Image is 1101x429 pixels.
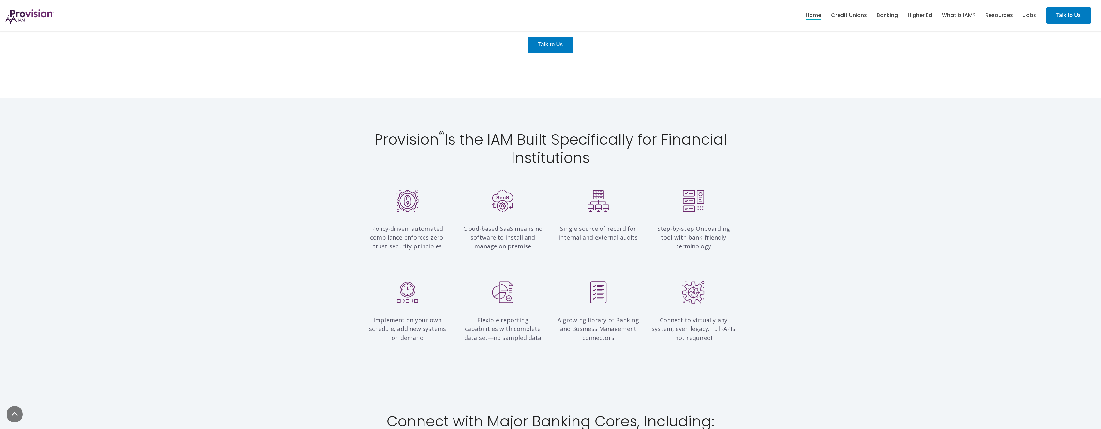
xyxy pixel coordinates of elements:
img: ProvisionIAM-Logo-Purple [5,9,54,24]
img: security [396,190,419,212]
a: Credit Unions [831,10,867,21]
img: Connectors [682,281,705,304]
strong: Talk to Us [1056,12,1081,18]
nav: menu [801,5,1041,26]
span: Single source of record for internal and external audits [558,225,638,241]
img: Reporting_Capabilities [492,281,514,304]
h2: Provision Is the IAM Built Specifically for Financial Institutions [365,131,736,167]
span: Step-by-step Onboarding tool with bank-friendly terminology [657,225,730,250]
span: Connect to virtually any system, even legacy. Full-APIs not required! [652,316,735,342]
a: Resources [985,10,1013,21]
a: What is IAM? [942,10,975,21]
span: Policy-driven, automated compliance enforces zero-trust security principles [370,225,445,250]
a: Banking [877,10,898,21]
strong: Talk to Us [538,42,563,47]
img: Report [587,281,609,304]
span: Implement on your own schedule, add new systems on demand [369,316,446,342]
img: Single_Source [587,190,609,212]
sup: ® [439,128,444,143]
a: Talk to Us [528,37,573,53]
a: Home [806,10,821,21]
span: Cloud-based SaaS means no software to install and manage on premise [463,225,543,250]
span: Flexible reporting capabilities with complete data set—no sampled data [464,316,541,342]
img: Onboarding_Dashboard [682,190,705,212]
a: Talk to Us [1046,7,1091,24]
img: Saas [492,190,514,212]
span: A growing library of Banking and Business Management connectors [558,316,639,342]
img: On_Demand [396,281,419,304]
a: Jobs [1023,10,1036,21]
a: Higher Ed [908,10,932,21]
